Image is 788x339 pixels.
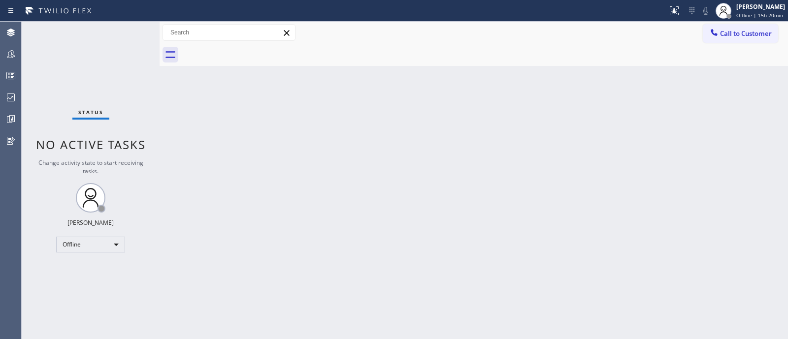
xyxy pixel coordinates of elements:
[720,29,772,38] span: Call to Customer
[78,109,103,116] span: Status
[699,4,713,18] button: Mute
[56,237,125,252] div: Offline
[163,25,295,40] input: Search
[703,24,778,43] button: Call to Customer
[67,218,114,227] div: [PERSON_NAME]
[38,158,143,175] span: Change activity state to start receiving tasks.
[736,2,785,11] div: [PERSON_NAME]
[736,12,783,19] span: Offline | 15h 20min
[36,136,146,153] span: No active tasks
